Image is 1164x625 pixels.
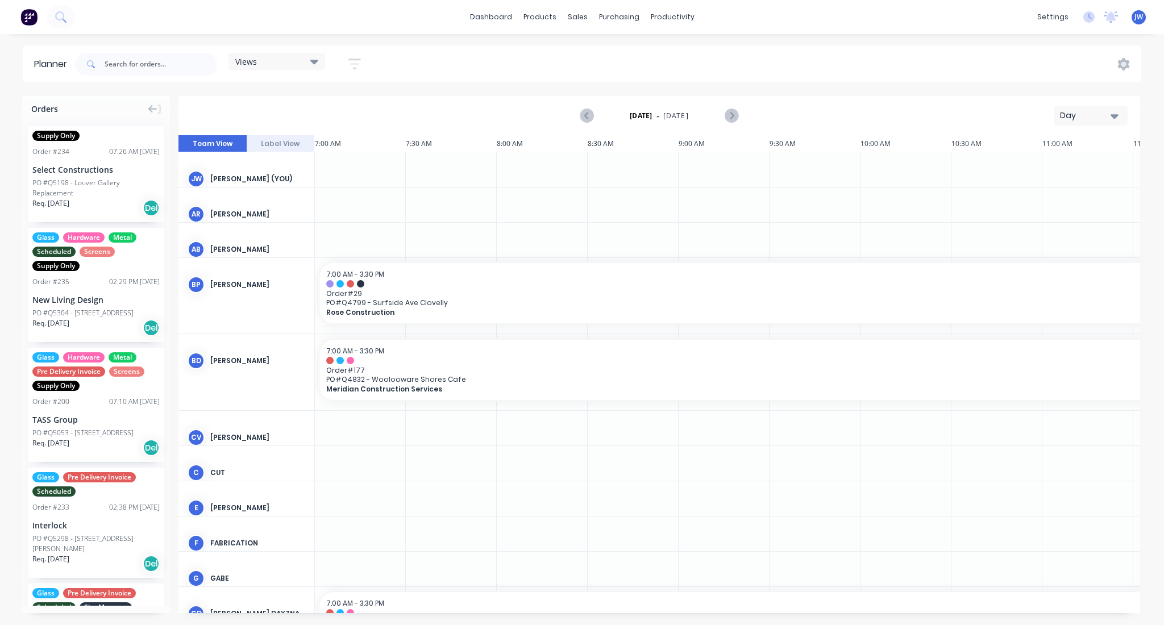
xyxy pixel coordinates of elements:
div: BD [188,352,205,369]
div: 07:26 AM [DATE] [109,147,160,157]
div: 10:30 AM [951,135,1042,152]
div: 11:00 AM [1042,135,1133,152]
span: Req. [DATE] [32,318,69,328]
span: 7:00 AM - 3:30 PM [326,269,384,279]
div: AR [188,206,205,223]
span: Metal [109,352,136,363]
div: 9:00 AM [679,135,770,152]
div: Del [143,319,160,336]
div: 7:00 AM [315,135,406,152]
div: New Living Design [32,294,160,306]
div: 8:00 AM [497,135,588,152]
button: Team View [178,135,247,152]
div: jw [188,170,205,188]
div: 10:00 AM [860,135,951,152]
div: [PERSON_NAME] [210,503,305,513]
div: 8:30 AM [588,135,679,152]
button: Next page [725,109,738,123]
span: 7:00 AM - 3:30 PM [326,598,384,608]
div: products [518,9,562,26]
input: Search for orders... [105,53,217,76]
div: PO #Q5304 - [STREET_ADDRESS] [32,308,134,318]
span: Screens [80,247,115,257]
div: Order # 234 [32,147,69,157]
div: sales [562,9,593,26]
div: Select Constructions [32,164,160,176]
span: Glass [32,352,59,363]
span: Scheduled [32,486,76,497]
span: Pre Delivery Invoice [32,366,105,377]
button: Label View [247,135,315,152]
span: Pre Delivery Invoice [63,588,136,598]
div: [PERSON_NAME] [210,244,305,255]
div: PO #Q5198 - Louver Gallery Replacement [32,178,160,198]
span: Screens [109,366,144,377]
div: PO #Q5298 - [STREET_ADDRESS][PERSON_NAME] [32,534,160,554]
div: productivity [645,9,700,26]
div: E [188,499,205,516]
div: [PERSON_NAME] [210,432,305,443]
span: Supply Only [32,261,80,271]
div: [PERSON_NAME] [210,209,305,219]
span: Orders [31,103,58,115]
strong: [DATE] [630,111,652,121]
span: - [656,109,659,123]
div: [PERSON_NAME] (You) [210,174,305,184]
div: [PERSON_NAME] [210,280,305,290]
span: Supply Only [32,131,80,141]
div: settings [1032,9,1074,26]
img: Factory [20,9,38,26]
span: Req. [DATE] [32,198,69,209]
button: Day [1054,106,1128,126]
div: Del [143,199,160,216]
div: AB [188,241,205,258]
span: Views [235,56,257,68]
span: Metal [109,232,136,243]
div: Planner [34,57,73,71]
button: Previous page [581,109,594,123]
div: Del [143,439,160,456]
span: Hardware [63,352,105,363]
div: GD [188,605,205,622]
div: Order # 200 [32,397,69,407]
div: Gabe [210,573,305,584]
div: [PERSON_NAME] [210,356,305,366]
div: purchasing [593,9,645,26]
span: Scheduled [32,247,76,257]
span: JW [1134,12,1143,22]
span: Req. [DATE] [32,554,69,564]
div: 02:38 PM [DATE] [109,502,160,512]
div: 9:30 AM [770,135,860,152]
div: Interlock [32,519,160,531]
a: dashboard [464,9,518,26]
div: Cut [210,468,305,478]
span: Glass [32,232,59,243]
div: Order # 233 [32,502,69,512]
div: PO #Q5053 - [STREET_ADDRESS] [32,428,134,438]
span: Scheduled [32,602,76,612]
span: Req. [DATE] [32,438,69,448]
span: Pre Delivery Invoice [63,472,136,482]
span: 7:00 AM - 3:30 PM [326,346,384,356]
div: Day [1060,110,1112,122]
div: 7:30 AM [406,135,497,152]
span: Supply Only [32,381,80,391]
div: [PERSON_NAME] Dayznaya [210,609,305,619]
div: 07:10 AM [DATE] [109,397,160,407]
span: [DATE] [663,111,689,121]
div: Del [143,555,160,572]
div: 02:29 PM [DATE] [109,277,160,287]
span: Site Measure [80,602,132,612]
div: Order # 235 [32,277,69,287]
div: Fabrication [210,538,305,548]
div: TASS Group [32,414,160,426]
span: Glass [32,472,59,482]
div: G [188,570,205,587]
div: C [188,464,205,481]
span: Hardware [63,232,105,243]
div: Cv [188,429,205,446]
div: bp [188,276,205,293]
div: F [188,535,205,552]
span: Glass [32,588,59,598]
